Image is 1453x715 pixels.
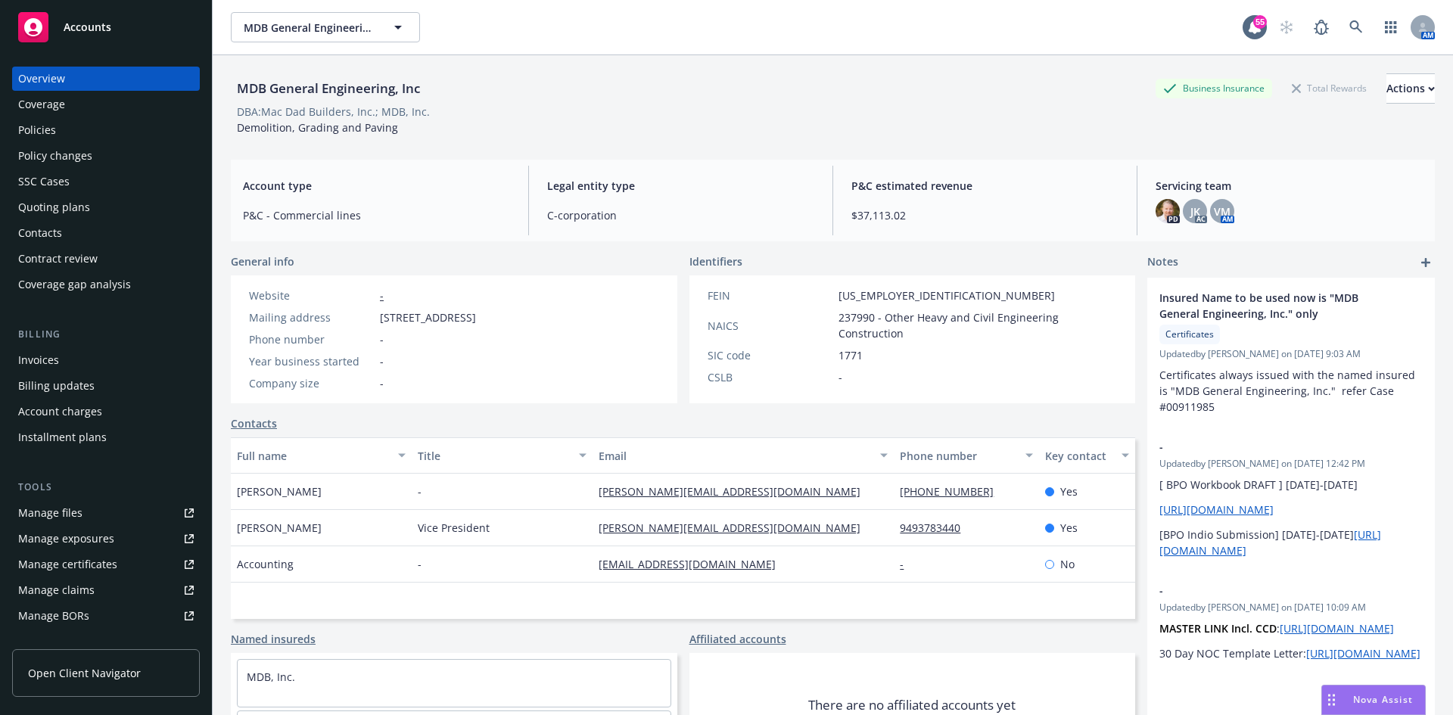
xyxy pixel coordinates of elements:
span: Insured Name to be used now is "MDB General Engineering, Inc." only [1159,290,1383,322]
span: Updated by [PERSON_NAME] on [DATE] 10:09 AM [1159,601,1423,614]
div: Policies [18,118,56,142]
div: Coverage [18,92,65,117]
div: Company size [249,375,374,391]
div: 55 [1253,15,1267,29]
a: Policies [12,118,200,142]
div: SSC Cases [18,169,70,194]
a: Manage claims [12,578,200,602]
button: Nova Assist [1321,685,1426,715]
span: Nova Assist [1353,693,1413,706]
div: Contacts [18,221,62,245]
div: Drag to move [1322,685,1341,714]
div: Contract review [18,247,98,271]
span: - [380,375,384,391]
a: Contacts [231,415,277,431]
span: Certificates always issued with the named insured is "MDB General Engineering, Inc." refer Case #... [1159,368,1418,414]
span: Yes [1060,483,1078,499]
a: Manage BORs [12,604,200,628]
div: Quoting plans [18,195,90,219]
a: Account charges [12,399,200,424]
div: Total Rewards [1284,79,1374,98]
div: MDB General Engineering, Inc [231,79,426,98]
div: Billing updates [18,374,95,398]
span: MDB General Engineering, Inc [244,20,375,36]
span: [PERSON_NAME] [237,483,322,499]
a: [URL][DOMAIN_NAME] [1159,502,1274,517]
div: FEIN [708,288,832,303]
p: : [1159,620,1423,636]
a: Contract review [12,247,200,271]
a: Switch app [1376,12,1406,42]
span: P&C - Commercial lines [243,207,510,223]
p: [ BPO Workbook DRAFT ] [DATE]-[DATE] [1159,477,1423,493]
div: Manage certificates [18,552,117,577]
div: Billing [12,327,200,342]
a: Accounts [12,6,200,48]
span: JK [1190,204,1200,219]
a: MDB, Inc. [247,670,295,684]
span: - [1159,439,1383,455]
div: SIC code [708,347,832,363]
a: Quoting plans [12,195,200,219]
a: Summary of insurance [12,630,200,654]
a: Affiliated accounts [689,631,786,647]
span: Account type [243,178,510,194]
div: Title [418,448,570,464]
div: Insured Name to be used now is "MDB General Engineering, Inc." onlyCertificatesUpdatedby [PERSON_... [1147,278,1435,427]
div: Key contact [1045,448,1112,464]
span: [STREET_ADDRESS] [380,309,476,325]
a: Search [1341,12,1371,42]
span: Identifiers [689,253,742,269]
span: Vice President [418,520,490,536]
a: [PERSON_NAME][EMAIL_ADDRESS][DOMAIN_NAME] [599,521,873,535]
div: Installment plans [18,425,107,449]
a: Policy changes [12,144,200,168]
div: Full name [237,448,389,464]
span: Open Client Navigator [28,665,141,681]
span: Yes [1060,520,1078,536]
button: Full name [231,437,412,474]
a: Named insureds [231,631,316,647]
a: - [900,557,916,571]
p: 30 Day NOC Template Letter: [1159,645,1423,661]
span: Notes [1147,253,1178,272]
span: P&C estimated revenue [851,178,1119,194]
div: Manage claims [18,578,95,602]
span: $37,113.02 [851,207,1119,223]
span: VM [1214,204,1231,219]
span: Updated by [PERSON_NAME] on [DATE] 12:42 PM [1159,457,1423,471]
a: [PERSON_NAME][EMAIL_ADDRESS][DOMAIN_NAME] [599,484,873,499]
div: Business Insurance [1156,79,1272,98]
span: There are no affiliated accounts yet [808,696,1016,714]
button: Actions [1386,73,1435,104]
div: Mailing address [249,309,374,325]
div: Tools [12,480,200,495]
button: MDB General Engineering, Inc [231,12,420,42]
a: Billing updates [12,374,200,398]
span: C-corporation [547,207,814,223]
span: Accounts [64,21,111,33]
a: add [1417,253,1435,272]
a: Contacts [12,221,200,245]
span: - [380,353,384,369]
span: - [418,556,422,572]
div: Overview [18,67,65,91]
span: [PERSON_NAME] [237,520,322,536]
div: Actions [1386,74,1435,103]
a: SSC Cases [12,169,200,194]
button: Key contact [1039,437,1135,474]
a: Manage certificates [12,552,200,577]
span: - [380,331,384,347]
a: [URL][DOMAIN_NAME] [1280,621,1394,636]
div: NAICS [708,318,832,334]
div: Summary of insurance [18,630,133,654]
div: Manage BORs [18,604,89,628]
span: Manage exposures [12,527,200,551]
a: [EMAIL_ADDRESS][DOMAIN_NAME] [599,557,788,571]
a: Report a Bug [1306,12,1336,42]
a: [PHONE_NUMBER] [900,484,1006,499]
span: 1771 [839,347,863,363]
span: Updated by [PERSON_NAME] on [DATE] 9:03 AM [1159,347,1423,361]
a: [URL][DOMAIN_NAME] [1306,646,1420,661]
img: photo [1156,199,1180,223]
